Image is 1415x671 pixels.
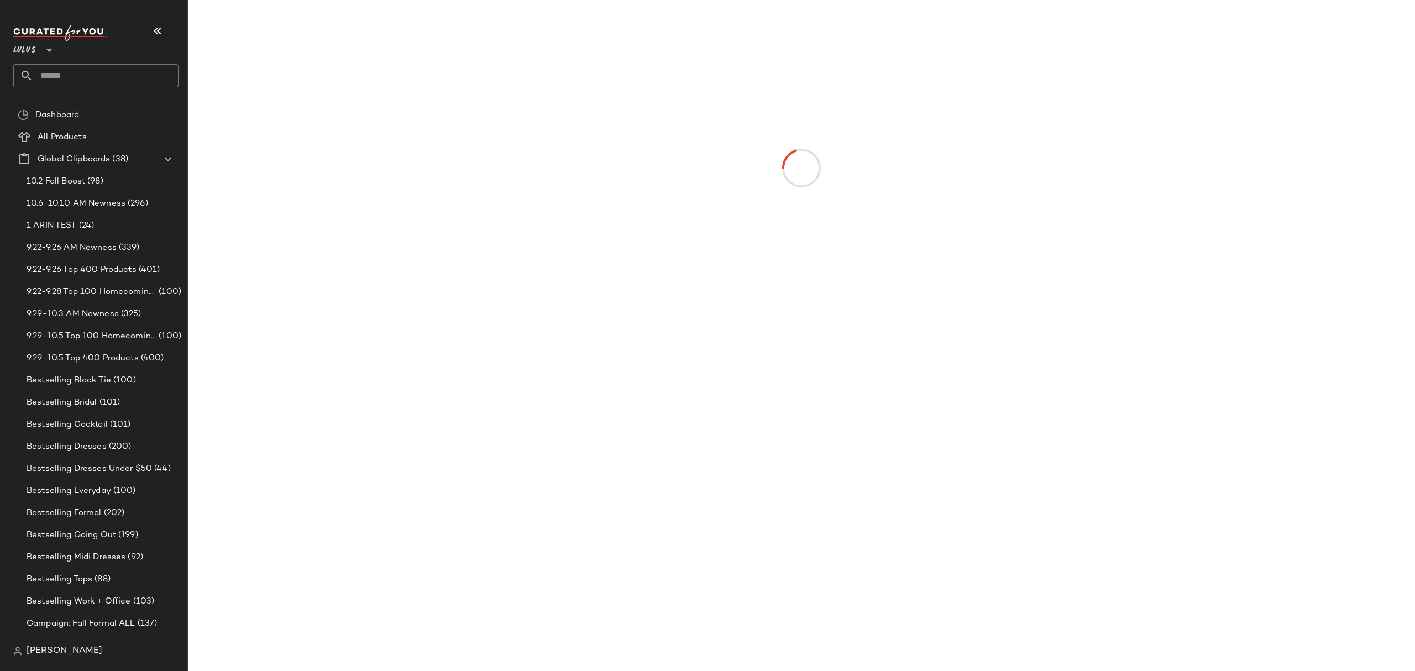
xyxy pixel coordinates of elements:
[27,219,77,232] span: 1 ARIN TEST
[27,507,102,520] span: Bestselling Formal
[111,485,136,497] span: (100)
[135,617,158,630] span: (137)
[27,529,116,542] span: Bestselling Going Out
[97,396,120,409] span: (101)
[110,153,128,166] span: (38)
[27,286,156,298] span: 9.22-9.28 Top 100 Homecoming Dresses
[108,418,131,431] span: (101)
[13,38,36,57] span: Lulus
[38,153,110,166] span: Global Clipboards
[27,264,137,276] span: 9.22-9.26 Top 400 Products
[27,242,117,254] span: 9.22-9.26 AM Newness
[27,639,164,652] span: Campaign: Fall Formal Featured/Styled
[116,529,138,542] span: (199)
[27,330,156,343] span: 9.29-10.5 Top 100 Homecoming Products
[35,109,79,122] span: Dashboard
[27,197,125,210] span: 10.6-10.10 AM Newness
[13,25,107,41] img: cfy_white_logo.C9jOOHJF.svg
[27,644,102,658] span: [PERSON_NAME]
[119,308,141,321] span: (325)
[27,396,97,409] span: Bestselling Bridal
[27,551,125,564] span: Bestselling Midi Dresses
[137,264,160,276] span: (401)
[27,418,108,431] span: Bestselling Cocktail
[156,286,181,298] span: (100)
[92,573,111,586] span: (88)
[27,617,135,630] span: Campaign: Fall Formal ALL
[139,352,164,365] span: (400)
[18,109,29,120] img: svg%3e
[27,485,111,497] span: Bestselling Everyday
[27,374,111,387] span: Bestselling Black Tie
[107,441,132,453] span: (200)
[27,308,119,321] span: 9.29-10.3 AM Newness
[13,647,22,656] img: svg%3e
[85,175,103,188] span: (98)
[156,330,181,343] span: (100)
[117,242,140,254] span: (339)
[27,352,139,365] span: 9.29-10.5 Top 400 Products
[77,219,95,232] span: (24)
[38,131,87,144] span: All Products
[111,374,136,387] span: (100)
[125,197,148,210] span: (296)
[27,463,152,475] span: Bestselling Dresses Under $50
[152,463,171,475] span: (44)
[164,639,181,652] span: (41)
[102,507,125,520] span: (202)
[131,595,155,608] span: (103)
[125,551,143,564] span: (92)
[27,573,92,586] span: Bestselling Tops
[27,175,85,188] span: 10.2 Fall Boost
[27,595,131,608] span: Bestselling Work + Office
[27,441,107,453] span: Bestselling Dresses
